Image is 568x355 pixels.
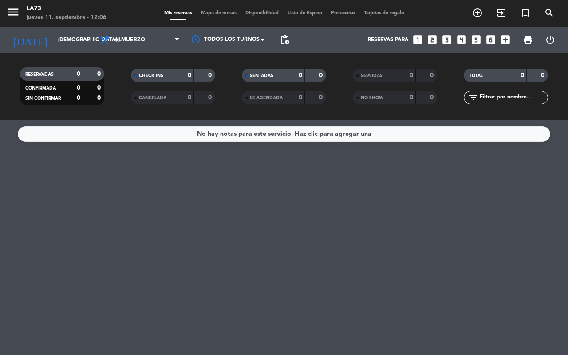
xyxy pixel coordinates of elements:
strong: 0 [430,94,435,101]
i: looks_two [426,34,438,46]
span: RESERVADAS [25,72,54,77]
span: Pre-acceso [327,11,359,16]
strong: 0 [410,72,413,78]
span: Reservas para [368,37,409,43]
i: [DATE] [7,30,54,50]
strong: 0 [208,72,213,78]
span: pending_actions [280,35,290,45]
span: Almuerzo [114,37,145,43]
i: looks_6 [485,34,497,46]
i: add_box [500,34,511,46]
strong: 0 [77,95,80,101]
strong: 0 [208,94,213,101]
span: SERVIDAS [361,74,383,78]
button: menu [7,5,20,22]
strong: 0 [430,72,435,78]
i: search [544,8,555,18]
strong: 0 [410,94,413,101]
i: looks_4 [456,34,467,46]
strong: 0 [77,71,80,77]
span: CONFIRMADA [25,86,56,90]
i: filter_list [468,92,479,103]
span: Tarjetas de regalo [359,11,409,16]
strong: 0 [319,94,324,101]
strong: 0 [299,94,302,101]
div: No hay notas para este servicio. Haz clic para agregar una [197,129,371,139]
span: Lista de Espera [283,11,327,16]
span: SIN CONFIRMAR [25,96,61,101]
span: CHECK INS [139,74,163,78]
span: Disponibilidad [241,11,283,16]
div: LOG OUT [539,27,561,53]
div: jueves 11. septiembre - 12:06 [27,13,106,22]
span: Mis reservas [160,11,197,16]
strong: 0 [97,95,103,101]
strong: 0 [188,72,191,78]
strong: 0 [188,94,191,101]
span: SENTADAS [250,74,273,78]
i: power_settings_new [545,35,556,45]
i: add_circle_outline [472,8,483,18]
span: TOTAL [469,74,483,78]
i: menu [7,5,20,19]
i: arrow_drop_down [83,35,93,45]
strong: 0 [319,72,324,78]
strong: 0 [541,72,546,78]
i: looks_5 [470,34,482,46]
strong: 0 [299,72,302,78]
span: Mapa de mesas [197,11,241,16]
span: print [523,35,533,45]
i: turned_in_not [520,8,531,18]
span: NO SHOW [361,96,383,100]
strong: 0 [97,85,103,91]
i: looks_3 [441,34,453,46]
span: CANCELADA [139,96,166,100]
span: RE AGENDADA [250,96,283,100]
i: looks_one [412,34,423,46]
div: LA73 [27,4,106,13]
strong: 0 [521,72,524,78]
strong: 0 [97,71,103,77]
input: Filtrar por nombre... [479,93,548,102]
i: exit_to_app [496,8,507,18]
strong: 0 [77,85,80,91]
